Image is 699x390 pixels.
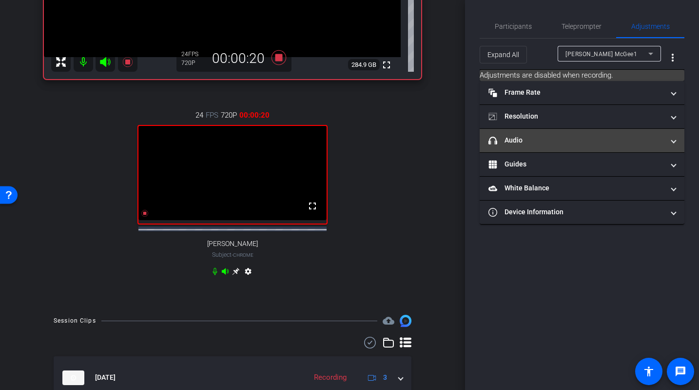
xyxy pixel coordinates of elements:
[480,129,684,152] mat-expansion-panel-header: Audio
[480,81,684,104] mat-expansion-panel-header: Frame Rate
[487,45,519,64] span: Expand All
[381,59,392,71] mat-icon: fullscreen
[495,23,532,30] span: Participants
[181,50,206,58] div: 24
[488,111,664,122] mat-panel-title: Resolution
[95,372,116,383] span: [DATE]
[181,59,206,67] div: 720P
[195,110,203,121] span: 24
[188,51,198,58] span: FPS
[480,70,684,81] mat-card: Adjustments are disabled when recording.
[488,183,664,193] mat-panel-title: White Balance
[221,110,237,121] span: 720P
[675,366,686,377] mat-icon: message
[480,153,684,176] mat-expansion-panel-header: Guides
[643,366,655,377] mat-icon: accessibility
[480,201,684,224] mat-expansion-panel-header: Device Information
[488,159,664,169] mat-panel-title: Guides
[232,251,233,258] span: -
[562,23,602,30] span: Teleprompter
[348,59,380,71] span: 284.9 GB
[54,316,96,326] div: Session Clips
[242,267,254,279] mat-icon: settings
[400,315,411,327] img: Session clips
[383,315,394,327] span: Destinations for your clips
[383,315,394,327] mat-icon: cloud_upload
[62,370,84,385] img: thumb-nail
[488,135,664,145] mat-panel-title: Audio
[239,110,270,121] span: 00:00:20
[667,52,679,63] mat-icon: more_vert
[480,46,527,63] button: Expand All
[206,50,271,67] div: 00:00:20
[480,105,684,128] mat-expansion-panel-header: Resolution
[206,110,218,121] span: FPS
[212,250,253,259] span: Subject
[631,23,670,30] span: Adjustments
[383,372,387,383] span: 3
[565,51,637,58] span: [PERSON_NAME] McGee1
[309,372,351,383] div: Recording
[488,207,664,217] mat-panel-title: Device Information
[233,252,253,258] span: Chrome
[307,200,318,212] mat-icon: fullscreen
[488,87,664,98] mat-panel-title: Frame Rate
[207,240,258,248] span: [PERSON_NAME]
[480,177,684,200] mat-expansion-panel-header: White Balance
[661,46,684,69] button: More Options for Adjustments Panel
